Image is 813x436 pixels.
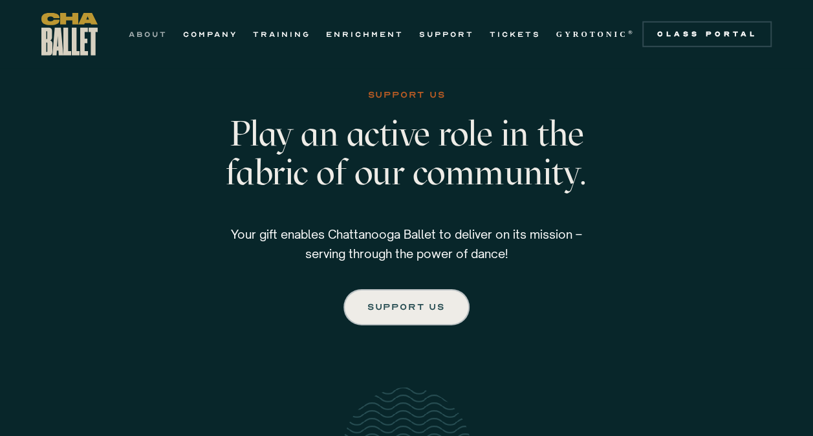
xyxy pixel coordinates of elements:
strong: GYROTONIC [556,30,628,39]
h3: Play an active role in the fabric of our community. [205,114,609,218]
div: support us [368,300,444,315]
a: TICKETS [490,27,541,42]
a: ABOUT [129,27,168,42]
sup: ® [628,29,635,36]
a: ENRICHMENT [326,27,404,42]
p: Your gift enables Chattanooga Ballet to deliver on its mission – serving through the power of dance! [213,224,601,263]
a: GYROTONIC® [556,27,635,42]
a: TRAINING [253,27,310,42]
a: SUPPORT [419,27,474,42]
a: COMPANY [183,27,237,42]
div: support us [368,87,446,103]
a: Class Portal [642,21,772,47]
div: Class Portal [650,29,764,39]
a: support us [343,289,469,325]
a: home [41,13,98,56]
